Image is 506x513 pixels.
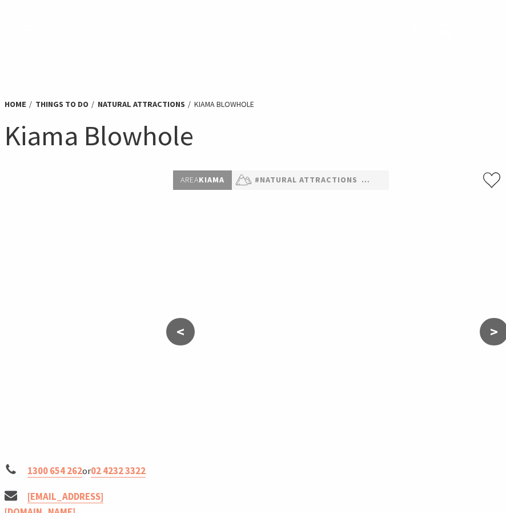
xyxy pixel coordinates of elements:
[166,318,195,345] button: <
[255,173,358,187] a: #Natural Attractions
[98,99,185,110] a: Natural Attractions
[180,174,199,185] span: Area
[5,463,164,479] li: or
[27,464,82,478] a: 1300 654 262
[5,117,501,154] h1: Kiama Blowhole
[173,170,232,190] p: Kiama
[91,464,146,478] a: 02 4232 3322
[194,98,254,110] li: Kiama Blowhole
[5,99,26,110] a: Home
[35,99,89,110] a: Things To Do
